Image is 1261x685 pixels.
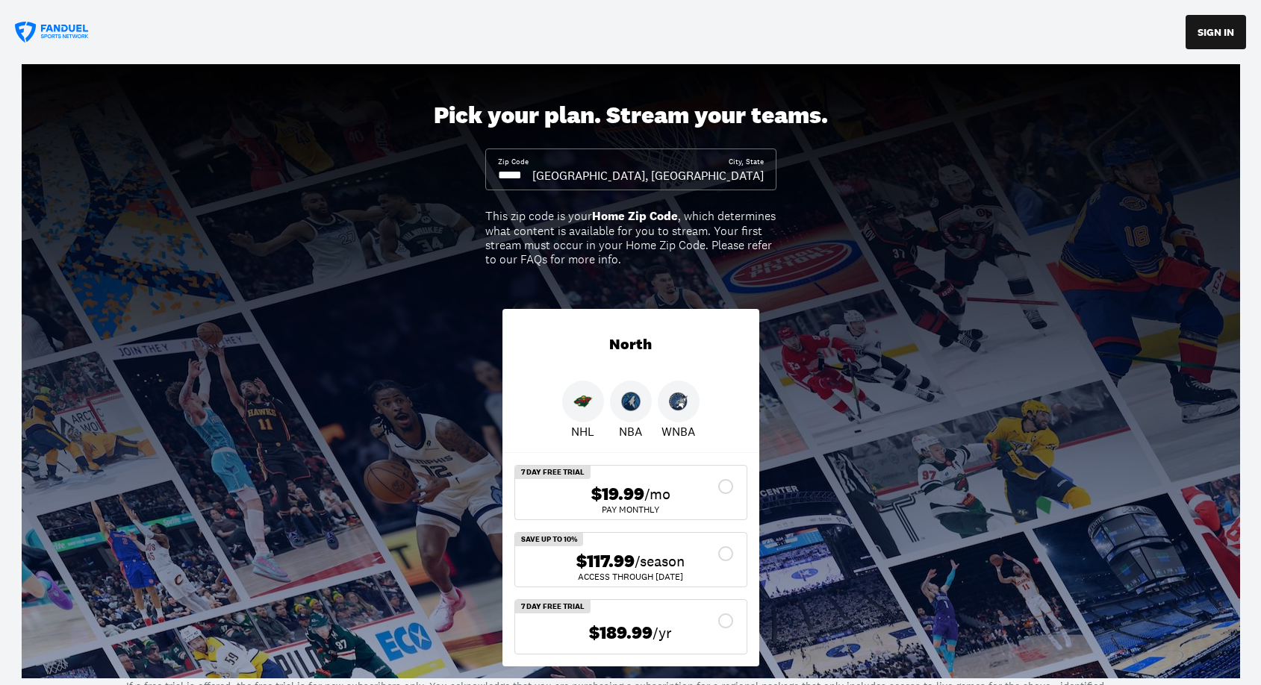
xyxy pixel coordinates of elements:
div: Pick your plan. Stream your teams. [434,101,828,130]
span: $117.99 [576,551,635,572]
div: Save Up To 10% [515,533,583,546]
img: Lynx [669,392,688,411]
img: Wild [573,392,593,411]
span: $19.99 [591,484,644,505]
div: ACCESS THROUGH [DATE] [527,572,735,581]
div: This zip code is your , which determines what content is available for you to stream. Your first ... [485,209,776,266]
div: 7 Day Free Trial [515,466,591,479]
span: /yr [653,622,672,643]
p: WNBA [661,422,695,440]
img: Timberwolves [621,392,641,411]
span: /mo [644,484,670,504]
div: North [502,309,759,381]
span: /season [635,551,685,572]
div: Zip Code [498,157,529,167]
div: City, State [729,157,764,167]
div: 7 Day Free Trial [515,600,591,613]
button: SIGN IN [1186,15,1246,49]
b: Home Zip Code [592,208,678,224]
span: $189.99 [589,622,653,644]
p: NHL [571,422,594,440]
p: NBA [619,422,642,440]
div: Pay Monthly [527,505,735,514]
div: [GEOGRAPHIC_DATA], [GEOGRAPHIC_DATA] [532,167,764,184]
